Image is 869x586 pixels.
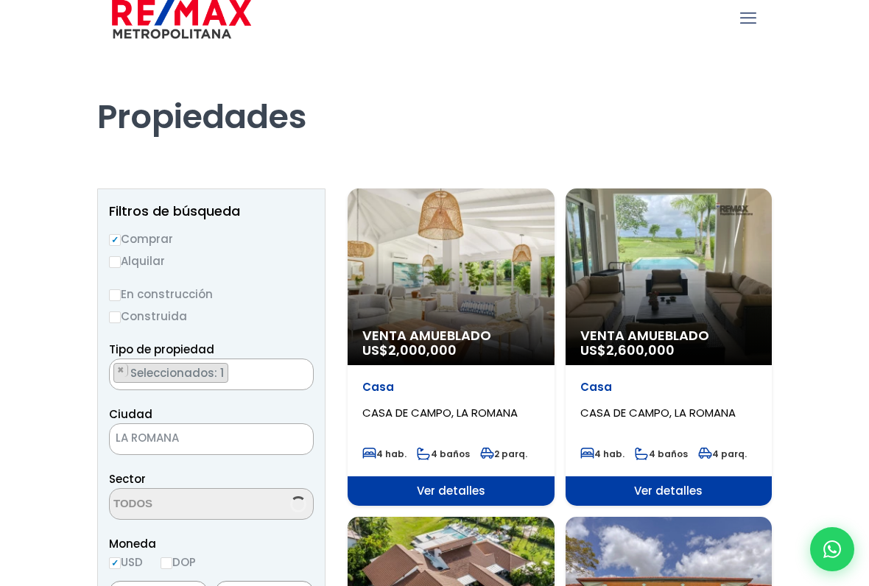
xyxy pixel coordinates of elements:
[297,363,306,378] button: Remove all items
[109,252,314,270] label: Alquilar
[580,328,758,343] span: Venta Amueblado
[566,188,773,506] a: Venta Amueblado US$2,600,000 Casa CASA DE CAMPO, LA ROMANA 4 hab. 4 baños 4 parq. Ver detalles
[109,342,214,357] span: Tipo de propiedad
[109,234,121,246] input: Comprar
[362,328,540,343] span: Venta Amueblado
[117,364,124,377] span: ×
[110,359,118,391] textarea: Search
[635,448,688,460] span: 4 baños
[109,285,314,303] label: En construcción
[736,6,761,31] a: mobile menu
[362,405,518,420] span: CASA DE CAMPO, LA ROMANA
[110,489,253,520] textarea: Search
[109,553,143,571] label: USD
[566,476,773,506] span: Ver detalles
[109,534,314,553] span: Moneda
[480,448,527,460] span: 2 parq.
[362,380,540,395] p: Casa
[129,365,228,381] span: Seleccionados: 1
[114,364,128,377] button: Remove item
[97,56,772,137] h1: Propiedades
[161,557,172,569] input: DOP
[161,553,196,571] label: DOP
[580,341,675,359] span: US$
[109,230,314,248] label: Comprar
[362,448,407,460] span: 4 hab.
[362,341,457,359] span: US$
[109,311,121,323] input: Construida
[110,428,276,448] span: LA ROMANA
[109,204,314,219] h2: Filtros de búsqueda
[109,307,314,325] label: Construida
[109,289,121,301] input: En construcción
[388,341,457,359] span: 2,000,000
[113,363,228,383] li: CASA
[276,428,298,451] button: Remove all items
[698,448,747,460] span: 4 parq.
[298,364,305,377] span: ×
[348,188,555,506] a: Venta Amueblado US$2,000,000 Casa CASA DE CAMPO, LA ROMANA 4 hab. 4 baños 2 parq. Ver detalles
[580,380,758,395] p: Casa
[417,448,470,460] span: 4 baños
[580,448,625,460] span: 4 hab.
[109,423,314,455] span: LA ROMANA
[606,341,675,359] span: 2,600,000
[348,476,555,506] span: Ver detalles
[580,405,736,420] span: CASA DE CAMPO, LA ROMANA
[109,406,152,422] span: Ciudad
[109,471,146,487] span: Sector
[109,557,121,569] input: USD
[291,433,298,446] span: ×
[109,256,121,268] input: Alquilar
